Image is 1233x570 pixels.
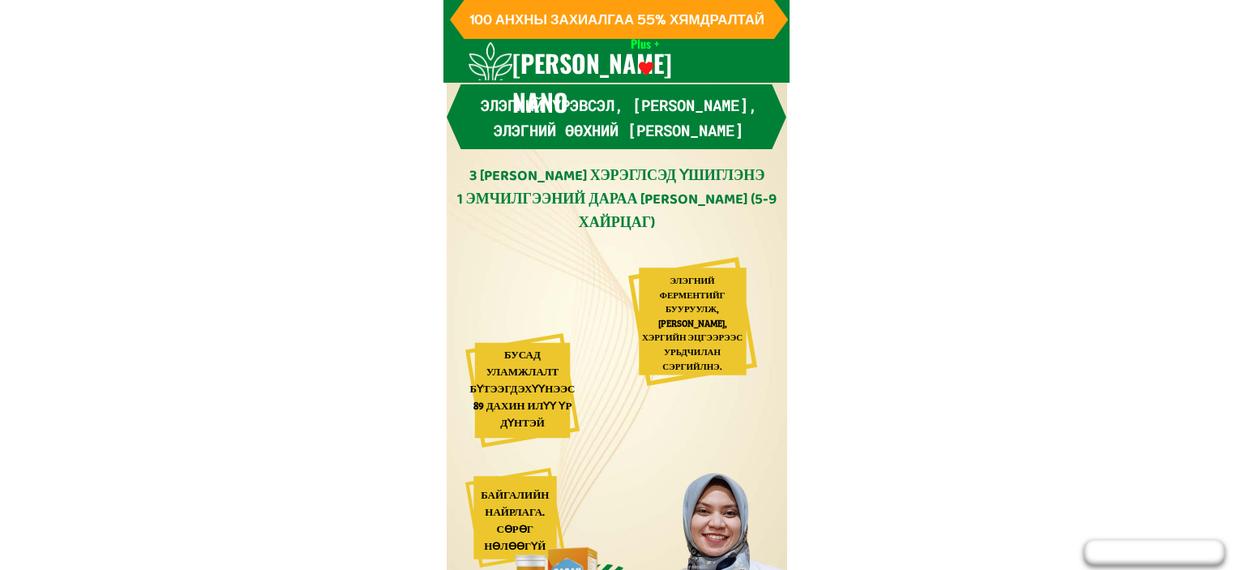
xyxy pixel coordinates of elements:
div: БАЙГАЛИЙН НАЙРЛАГА. СӨРӨГ НӨЛӨӨГҮЙ [469,488,561,555]
div: БУСАД УЛАМЖЛАЛТ БҮТЭЭГДЭХҮҮНЭЭС 89 ДАХИН ИЛҮҮ ҮР ДҮНТЭЙ [470,348,576,432]
div: ЭЛЭГНИЙ ФЕРМЕНТИЙГ БУУРУУЛЖ, [PERSON_NAME], ХЭРГИЙН ЭЦГЭЭРЭЭС УРЬДЧИЛАН СЭРГИЙЛНЭ. [640,275,745,375]
div: 3 [PERSON_NAME] ХЭРЭГЛСЭД ҮШИГЛЭНЭ 1 ЭМЧИЛГЭЭНИЙ ДАРАА [PERSON_NAME] (5-9 ХАЙРЦАГ) [453,166,781,236]
h3: [PERSON_NAME] NANO [512,44,692,122]
h3: Элэгний үрэвсэл, [PERSON_NAME], элэгний өөхний [PERSON_NAME] [453,93,784,143]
